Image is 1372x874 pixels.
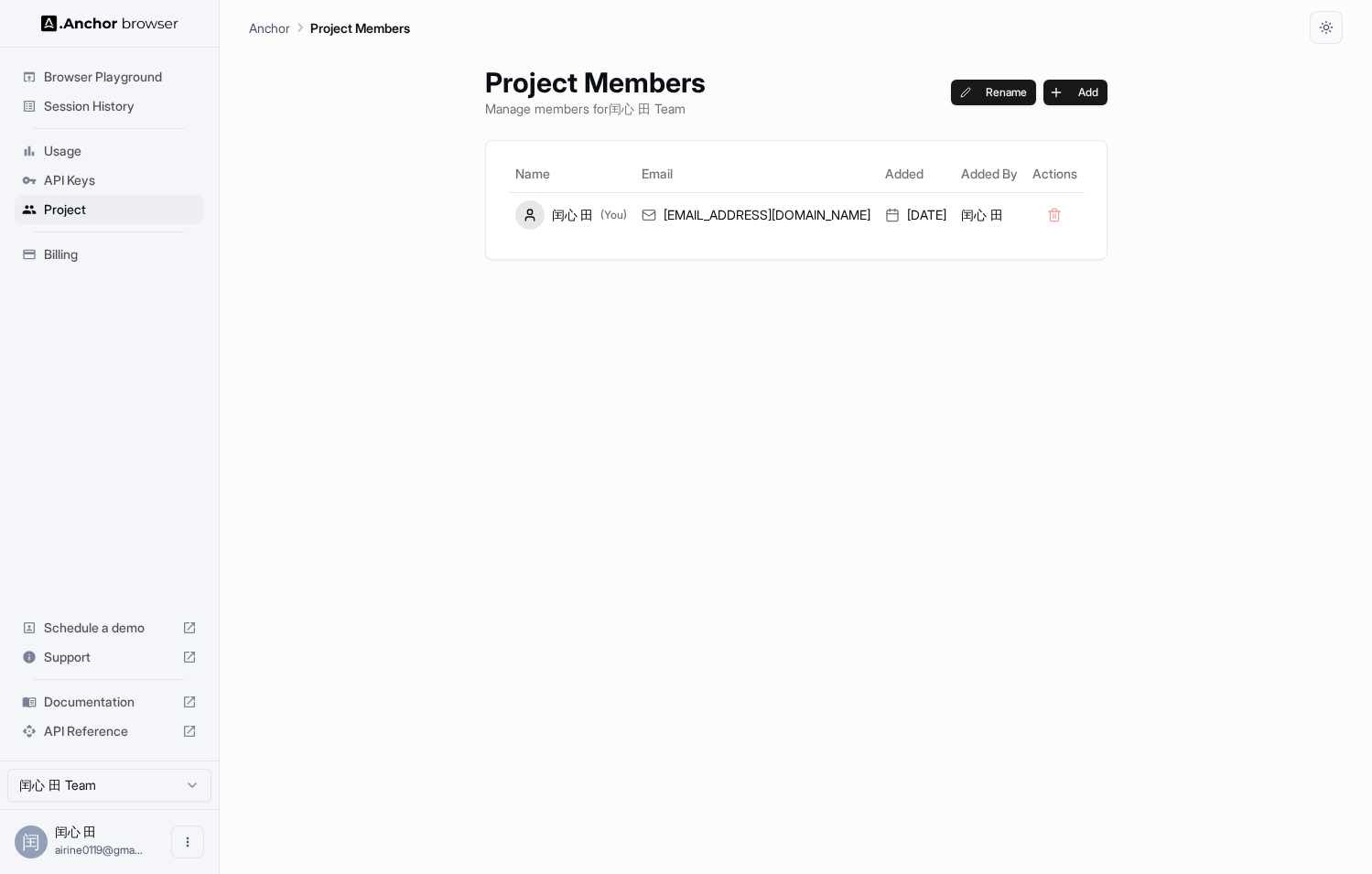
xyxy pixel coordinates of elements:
[55,843,143,857] span: airine0119@gmail.com
[15,717,204,746] div: API Reference
[485,66,706,99] h1: Project Members
[15,687,204,717] div: Documentation
[951,80,1036,105] button: Rename
[44,722,175,740] span: API Reference
[15,613,204,642] div: Schedule a demo
[55,824,96,839] span: 闰心 田
[15,195,204,224] div: Project
[15,92,204,121] div: Session History
[878,156,954,192] th: Added
[885,206,946,224] div: [DATE]
[44,619,175,637] span: Schedule a demo
[44,68,197,86] span: Browser Playground
[508,156,634,192] th: Name
[249,17,410,38] nav: breadcrumb
[15,166,204,195] div: API Keys
[485,99,706,118] p: Manage members for 闰心 田 Team
[44,97,197,115] span: Session History
[600,208,627,222] span: (You)
[15,62,204,92] div: Browser Playground
[15,642,204,672] div: Support
[171,825,204,858] button: Open menu
[44,171,197,189] span: API Keys
[642,206,870,224] div: [EMAIL_ADDRESS][DOMAIN_NAME]
[44,200,197,219] span: Project
[249,18,290,38] p: Anchor
[15,825,48,858] div: 闰
[1025,156,1085,192] th: Actions
[15,136,204,166] div: Usage
[310,18,410,38] p: Project Members
[44,142,197,160] span: Usage
[41,15,178,32] img: Anchor Logo
[954,156,1025,192] th: Added By
[44,693,175,711] span: Documentation
[1043,80,1107,105] button: Add
[15,240,204,269] div: Billing
[634,156,878,192] th: Email
[515,200,627,230] div: 闰心 田
[44,648,175,666] span: Support
[954,192,1025,237] td: 闰心 田
[44,245,197,264] span: Billing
